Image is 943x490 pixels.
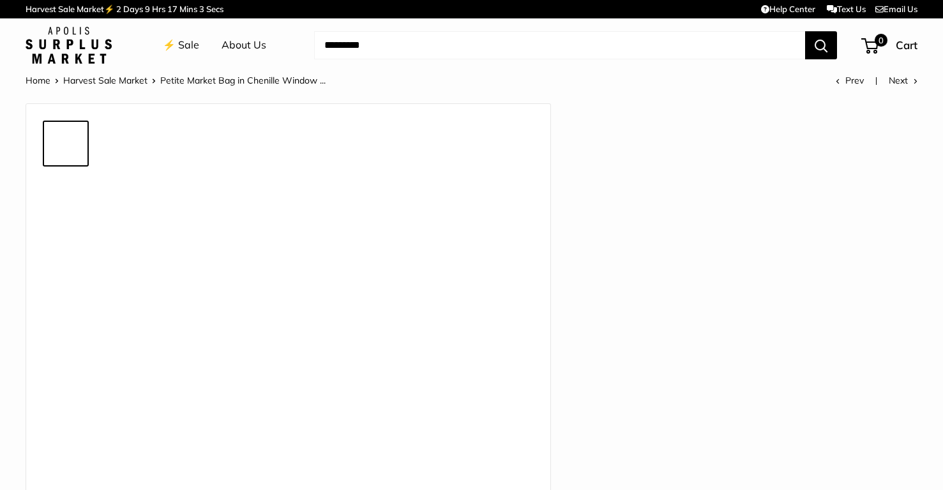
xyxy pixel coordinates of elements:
[163,36,199,55] a: ⚡️ Sale
[836,75,864,86] a: Prev
[63,75,147,86] a: Harvest Sale Market
[43,274,89,320] a: Petite Market Bag in Chenille Window Brick
[43,223,89,269] a: Petite Market Bag in Chenille Window Brick
[167,4,177,14] span: 17
[43,121,89,167] a: Petite Market Bag in Chenille Window Brick
[761,4,815,14] a: Help Center
[222,36,266,55] a: About Us
[896,38,917,52] span: Cart
[26,72,326,89] nav: Breadcrumb
[26,75,50,86] a: Home
[875,4,917,14] a: Email Us
[43,427,89,473] a: Petite Market Bag in Chenille Window Brick
[43,325,89,371] a: Petite Market Bag in Chenille Window Brick
[145,4,150,14] span: 9
[827,4,866,14] a: Text Us
[116,4,121,14] span: 2
[875,34,887,47] span: 0
[179,4,197,14] span: Mins
[160,75,326,86] span: Petite Market Bag in Chenille Window ...
[199,4,204,14] span: 3
[123,4,143,14] span: Days
[43,172,89,218] a: Petite Market Bag in Chenille Window Brick
[26,27,112,64] img: Apolis: Surplus Market
[314,31,805,59] input: Search...
[43,376,89,422] a: Petite Market Bag in Chenille Window Brick
[152,4,165,14] span: Hrs
[889,75,917,86] a: Next
[805,31,837,59] button: Search
[863,35,917,56] a: 0 Cart
[206,4,223,14] span: Secs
